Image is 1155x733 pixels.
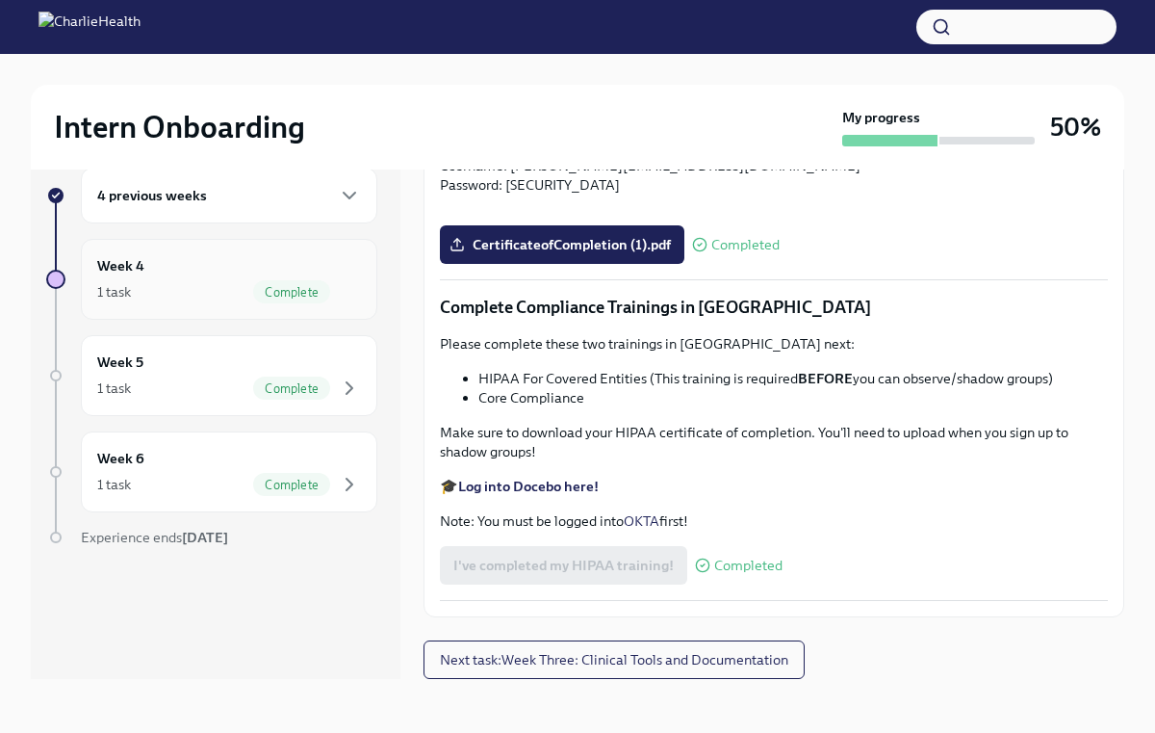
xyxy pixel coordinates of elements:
strong: [DATE] [182,529,228,546]
strong: BEFORE [798,370,853,387]
h6: Week 4 [97,255,144,276]
span: Next task : Week Three: Clinical Tools and Documentation [440,650,788,669]
a: Week 41 taskComplete [46,239,377,320]
a: OKTA [624,512,659,530]
span: Complete [253,285,330,300]
h2: Intern Onboarding [54,108,305,146]
li: Core Compliance [478,388,1108,407]
div: 1 task [97,379,131,398]
p: Note: You must be logged into first! [440,511,1108,531]
strong: My progress [842,108,920,127]
div: 1 task [97,475,131,494]
span: Complete [253,381,330,396]
a: Log into Docebo here! [458,478,599,495]
label: CertificateofCompletion (1).pdf [440,225,684,264]
h6: Week 5 [97,352,143,373]
a: Week 51 taskComplete [46,335,377,416]
h6: Week 6 [97,448,144,469]
span: Completed [714,559,783,573]
p: 🎓 [440,477,1108,496]
li: HIPAA For Covered Entities (This training is required you can observe/shadow groups) [478,369,1108,388]
div: 4 previous weeks [81,168,377,223]
p: Complete Compliance Trainings in [GEOGRAPHIC_DATA] [440,296,1108,319]
span: CertificateofCompletion (1).pdf [453,235,671,254]
p: Please complete these two trainings in [GEOGRAPHIC_DATA] next: [440,334,1108,353]
span: Completed [711,238,780,252]
img: CharlieHealth [38,12,141,42]
p: Make sure to download your HIPAA certificate of completion. You'll need to upload when you sign u... [440,423,1108,461]
div: 1 task [97,282,131,301]
span: Experience ends [81,529,228,546]
a: Week 61 taskComplete [46,432,377,512]
h3: 50% [1050,110,1101,144]
h6: 4 previous weeks [97,185,207,206]
button: Next task:Week Three: Clinical Tools and Documentation [423,641,805,679]
span: Complete [253,478,330,492]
